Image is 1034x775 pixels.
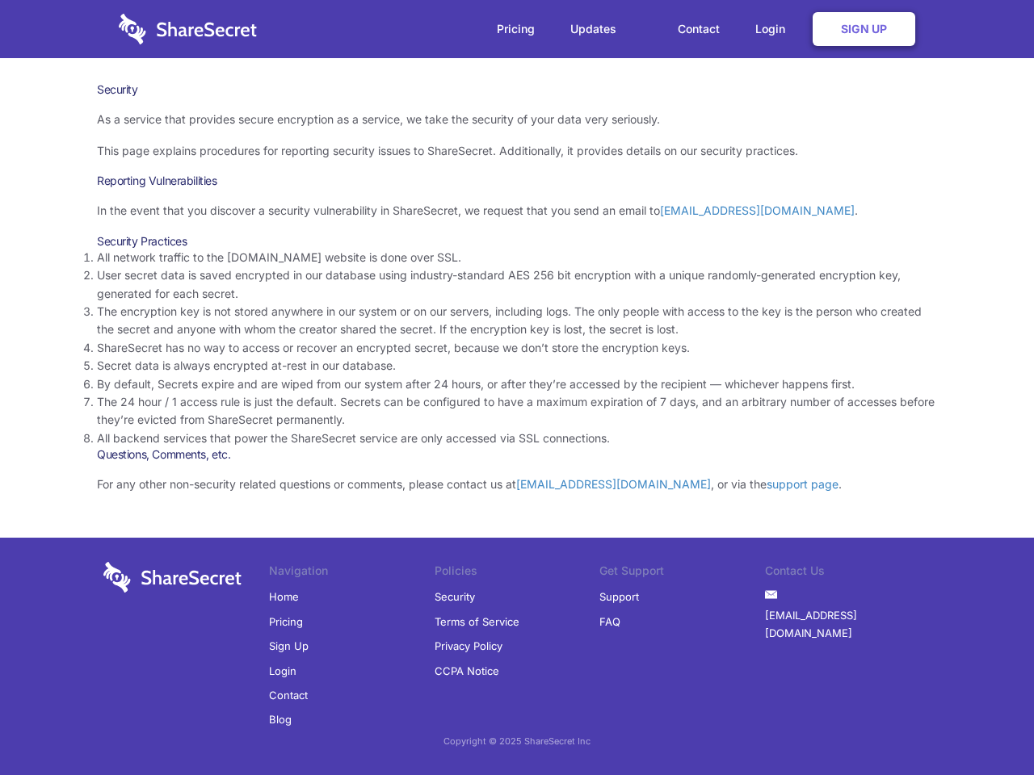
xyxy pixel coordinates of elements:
[269,584,299,609] a: Home
[97,249,937,266] li: All network traffic to the [DOMAIN_NAME] website is done over SSL.
[662,4,736,54] a: Contact
[435,562,600,584] li: Policies
[97,375,937,393] li: By default, Secrets expire and are wiped from our system after 24 hours, or after they’re accesse...
[660,203,855,217] a: [EMAIL_ADDRESS][DOMAIN_NAME]
[269,707,292,731] a: Blog
[97,393,937,429] li: The 24 hour / 1 access rule is just the default. Secrets can be configured to have a maximum expi...
[97,475,937,493] p: For any other non-security related questions or comments, please contact us at , or via the .
[599,562,765,584] li: Get Support
[97,142,937,160] p: This page explains procedures for reporting security issues to ShareSecret. Additionally, it prov...
[119,14,257,44] img: logo-wordmark-white-trans-d4663122ce5f474addd5e946df7df03e33cb6a1c49d2221995e7729f52c070b2.svg
[269,610,303,634] a: Pricing
[97,339,937,357] li: ShareSecret has no way to access or recover an encrypted secret, because we don’t store the encry...
[97,111,937,128] p: As a service that provides secure encryption as a service, we take the security of your data very...
[599,584,639,609] a: Support
[739,4,809,54] a: Login
[767,477,839,491] a: support page
[103,562,242,593] img: logo-wordmark-white-trans-d4663122ce5f474addd5e946df7df03e33cb6a1c49d2221995e7729f52c070b2.svg
[481,4,551,54] a: Pricing
[435,610,519,634] a: Terms of Service
[97,174,937,188] h3: Reporting Vulnerabilities
[435,659,499,683] a: CCPA Notice
[97,82,937,97] h1: Security
[813,12,915,46] a: Sign Up
[599,610,620,634] a: FAQ
[97,357,937,375] li: Secret data is always encrypted at-rest in our database.
[97,447,937,462] h3: Questions, Comments, etc.
[435,584,475,609] a: Security
[97,303,937,339] li: The encryption key is not stored anywhere in our system or on our servers, including logs. The on...
[97,266,937,303] li: User secret data is saved encrypted in our database using industry-standard AES 256 bit encryptio...
[516,477,711,491] a: [EMAIL_ADDRESS][DOMAIN_NAME]
[765,603,931,646] a: [EMAIL_ADDRESS][DOMAIN_NAME]
[435,634,502,658] a: Privacy Policy
[269,683,308,707] a: Contact
[97,234,937,249] h3: Security Practices
[97,429,937,447] li: All backend services that power the ShareSecret service are only accessed via SSL connections.
[269,562,435,584] li: Navigation
[269,659,296,683] a: Login
[765,562,931,584] li: Contact Us
[97,202,937,220] p: In the event that you discover a security vulnerability in ShareSecret, we request that you send ...
[269,634,309,658] a: Sign Up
